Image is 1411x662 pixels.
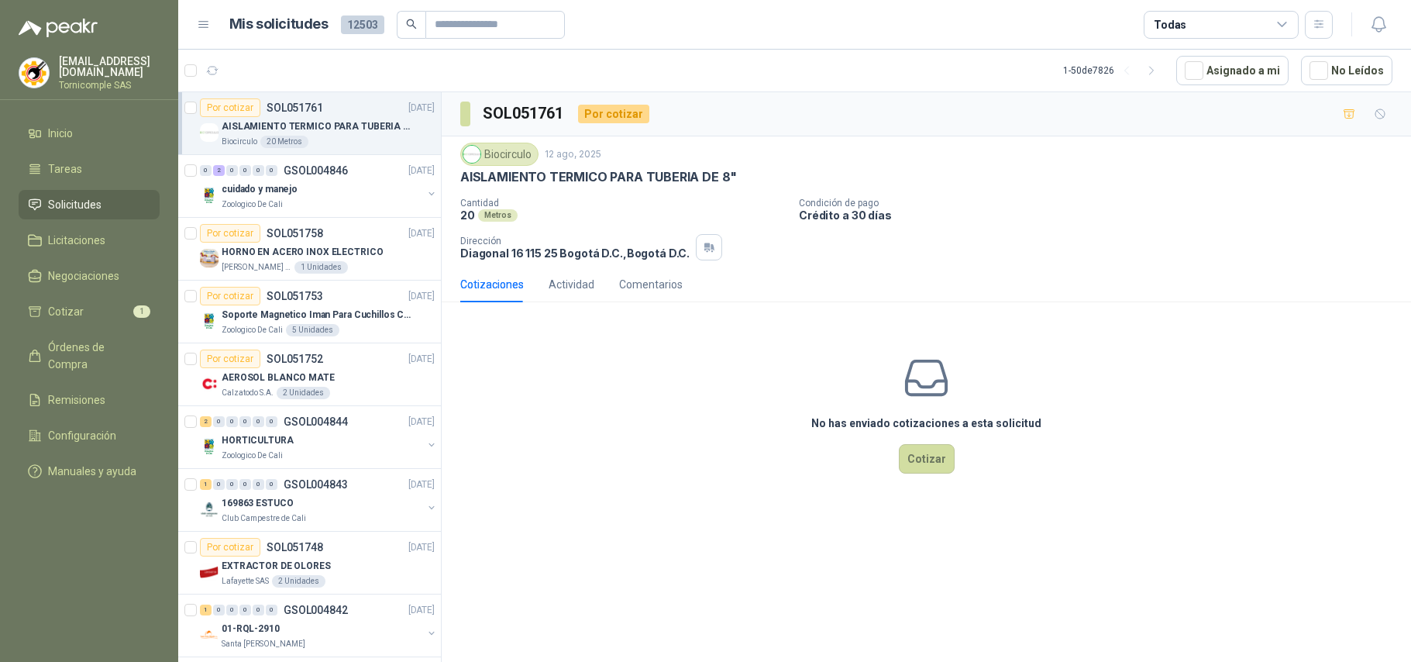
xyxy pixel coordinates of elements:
p: [EMAIL_ADDRESS][DOMAIN_NAME] [59,56,160,78]
div: 2 [213,165,225,176]
h3: No has enviado cotizaciones a esta solicitud [811,415,1041,432]
p: Santa [PERSON_NAME] [222,638,305,650]
p: [DATE] [408,415,435,429]
p: AISLAMIENTO TERMICO PARA TUBERIA DE 8" [222,119,415,134]
div: Actividad [549,276,594,293]
img: Logo peakr [19,19,98,37]
div: 0 [226,416,238,427]
span: Cotizar [48,303,84,320]
div: Por cotizar [200,350,260,368]
p: SOL051758 [267,228,323,239]
span: Negociaciones [48,267,119,284]
div: Por cotizar [200,538,260,557]
span: Órdenes de Compra [48,339,145,373]
div: Por cotizar [200,224,260,243]
p: 20 [460,209,475,222]
div: 0 [266,165,277,176]
img: Company Logo [200,563,219,581]
div: 20 Metros [260,136,308,148]
p: GSOL004846 [284,165,348,176]
a: Solicitudes [19,190,160,219]
div: 0 [253,165,264,176]
a: Configuración [19,421,160,450]
div: 2 Unidades [277,387,330,399]
span: Remisiones [48,391,105,409]
div: 1 - 50 de 7826 [1063,58,1164,83]
p: Biocirculo [222,136,257,148]
div: 0 [239,605,251,615]
p: SOL051761 [267,102,323,113]
a: Remisiones [19,385,160,415]
a: 0 2 0 0 0 0 GSOL004846[DATE] Company Logocuidado y manejoZoologico De Cali [200,161,438,211]
div: Biocirculo [460,143,539,166]
p: Diagonal 16 115 25 Bogotá D.C. , Bogotá D.C. [460,247,690,260]
span: 12503 [341,16,384,34]
p: SOL051748 [267,542,323,553]
img: Company Logo [200,123,219,142]
span: Licitaciones [48,232,105,249]
p: 12 ago, 2025 [545,147,601,162]
span: Configuración [48,427,116,444]
p: [DATE] [408,164,435,178]
img: Company Logo [200,500,219,519]
a: Por cotizarSOL051753[DATE] Company LogoSoporte Magnetico Iman Para Cuchillos Cocina 37.5 Cm De Lu... [178,281,441,343]
div: 0 [226,165,238,176]
div: 1 [200,479,212,490]
p: Zoologico De Cali [222,450,283,462]
p: [PERSON_NAME] Foods S.A. [222,261,291,274]
span: Manuales y ayuda [48,463,136,480]
div: Comentarios [619,276,683,293]
p: [DATE] [408,226,435,241]
div: 2 [200,416,212,427]
img: Company Logo [200,249,219,267]
div: 0 [266,479,277,490]
p: Condición de pago [799,198,1405,209]
div: Por cotizar [200,287,260,305]
div: 0 [253,479,264,490]
p: GSOL004842 [284,605,348,615]
p: [DATE] [408,352,435,367]
p: Zoologico De Cali [222,324,283,336]
div: 0 [213,605,225,615]
p: 169863 ESTUCO [222,496,293,511]
div: 0 [226,479,238,490]
div: Todas [1154,16,1186,33]
a: Tareas [19,154,160,184]
p: SOL051752 [267,353,323,364]
h3: SOL051761 [483,102,566,126]
button: Asignado a mi [1176,56,1289,85]
p: EXTRACTOR DE OLORES [222,559,331,574]
a: Licitaciones [19,226,160,255]
div: 0 [226,605,238,615]
div: 1 [200,605,212,615]
img: Company Logo [200,437,219,456]
p: Club Campestre de Cali [222,512,306,525]
div: 0 [213,416,225,427]
a: Inicio [19,119,160,148]
a: 2 0 0 0 0 0 GSOL004844[DATE] Company LogoHORTICULTURAZoologico De Cali [200,412,438,462]
div: Metros [478,209,518,222]
button: Cotizar [899,444,955,474]
a: Por cotizarSOL051752[DATE] Company LogoAEROSOL BLANCO MATECalzatodo S.A.2 Unidades [178,343,441,406]
p: Zoologico De Cali [222,198,283,211]
div: Cotizaciones [460,276,524,293]
p: [DATE] [408,603,435,618]
a: Por cotizarSOL051761[DATE] Company LogoAISLAMIENTO TERMICO PARA TUBERIA DE 8"Biocirculo20 Metros [178,92,441,155]
div: Por cotizar [200,98,260,117]
div: 0 [213,479,225,490]
div: 2 Unidades [272,575,325,588]
span: Inicio [48,125,73,142]
p: cuidado y manejo [222,182,298,197]
p: Crédito a 30 días [799,209,1405,222]
p: HORNO EN ACERO INOX ELECTRICO [222,245,384,260]
p: [DATE] [408,289,435,304]
a: Negociaciones [19,261,160,291]
p: HORTICULTURA [222,433,294,448]
div: 0 [200,165,212,176]
h1: Mis solicitudes [229,13,329,36]
a: 1 0 0 0 0 0 GSOL004843[DATE] Company Logo169863 ESTUCOClub Campestre de Cali [200,475,438,525]
img: Company Logo [200,312,219,330]
div: 0 [239,416,251,427]
p: 01-RQL-2910 [222,622,280,636]
span: Tareas [48,160,82,178]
